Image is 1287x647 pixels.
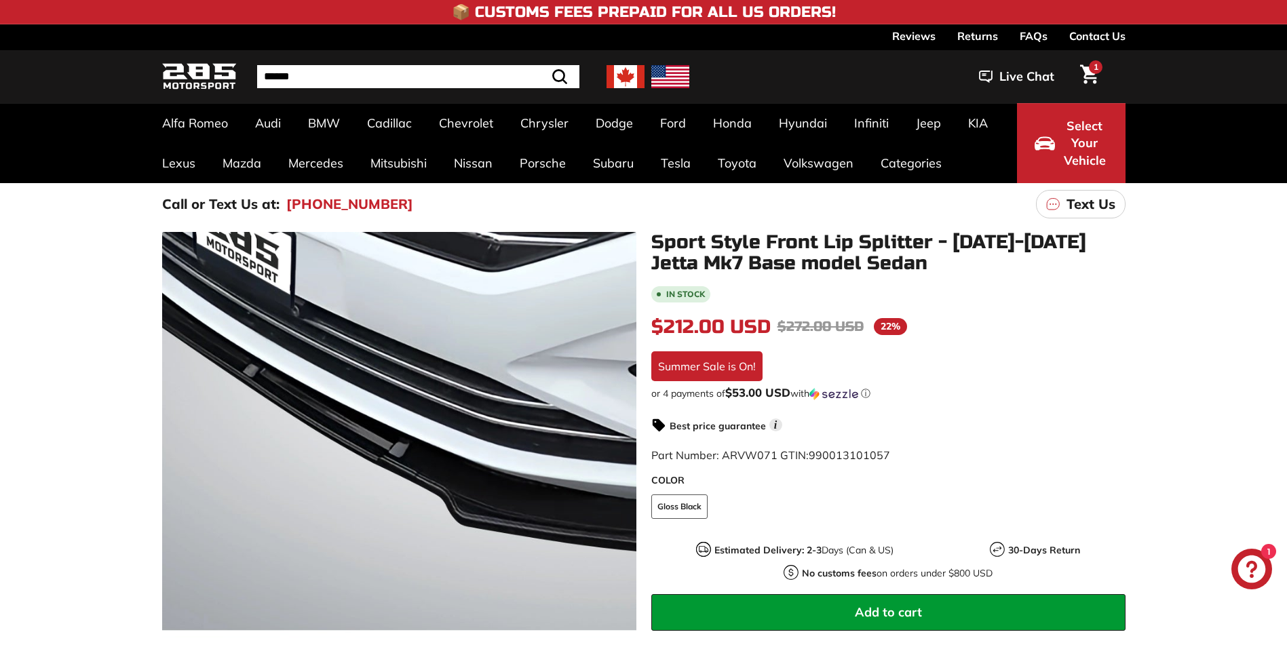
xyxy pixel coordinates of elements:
[699,103,765,143] a: Honda
[855,604,922,620] span: Add to cart
[902,103,955,143] a: Jeep
[957,24,998,47] a: Returns
[809,388,858,400] img: Sezzle
[647,103,699,143] a: Ford
[651,387,1126,400] div: or 4 payments of$53.00 USDwithSezzle Click to learn more about Sezzle
[1069,24,1126,47] a: Contact Us
[770,143,867,183] a: Volkswagen
[647,143,704,183] a: Tesla
[777,318,864,335] span: $272.00 USD
[275,143,357,183] a: Mercedes
[149,103,242,143] a: Alfa Romeo
[651,387,1126,400] div: or 4 payments of with
[809,448,890,462] span: 990013101057
[725,385,790,399] span: $53.00 USD
[286,194,413,214] a: [PHONE_NUMBER]
[353,103,425,143] a: Cadillac
[651,594,1126,631] button: Add to cart
[769,418,782,431] span: i
[666,290,705,298] b: In stock
[714,544,822,556] strong: Estimated Delivery: 2-3
[582,103,647,143] a: Dodge
[452,4,836,20] h4: 📦 Customs Fees Prepaid for All US Orders!
[841,103,902,143] a: Infiniti
[765,103,841,143] a: Hyundai
[651,351,763,381] div: Summer Sale is On!
[209,143,275,183] a: Mazda
[257,65,579,88] input: Search
[440,143,506,183] a: Nissan
[1072,54,1107,100] a: Cart
[704,143,770,183] a: Toyota
[242,103,294,143] a: Audi
[802,566,993,581] p: on orders under $800 USD
[670,420,766,432] strong: Best price guarantee
[1020,24,1048,47] a: FAQs
[1036,190,1126,218] a: Text Us
[162,61,237,93] img: Logo_285_Motorsport_areodynamics_components
[425,103,507,143] a: Chevrolet
[579,143,647,183] a: Subaru
[867,143,955,183] a: Categories
[507,103,582,143] a: Chrysler
[1094,62,1098,72] span: 1
[1227,549,1276,593] inbox-online-store-chat: Shopify online store chat
[714,543,894,557] p: Days (Can & US)
[961,60,1072,94] button: Live Chat
[357,143,440,183] a: Mitsubishi
[506,143,579,183] a: Porsche
[892,24,936,47] a: Reviews
[999,68,1054,85] span: Live Chat
[1067,194,1115,214] p: Text Us
[1062,117,1108,170] span: Select Your Vehicle
[149,143,209,183] a: Lexus
[651,448,890,462] span: Part Number: ARVW071 GTIN:
[1017,103,1126,183] button: Select Your Vehicle
[651,315,771,338] span: $212.00 USD
[162,194,280,214] p: Call or Text Us at:
[294,103,353,143] a: BMW
[802,567,877,579] strong: No customs fees
[955,103,1001,143] a: KIA
[651,232,1126,274] h1: Sport Style Front Lip Splitter - [DATE]-[DATE] Jetta Mk7 Base model Sedan
[874,318,907,335] span: 22%
[651,473,1126,488] label: COLOR
[1008,544,1080,556] strong: 30-Days Return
